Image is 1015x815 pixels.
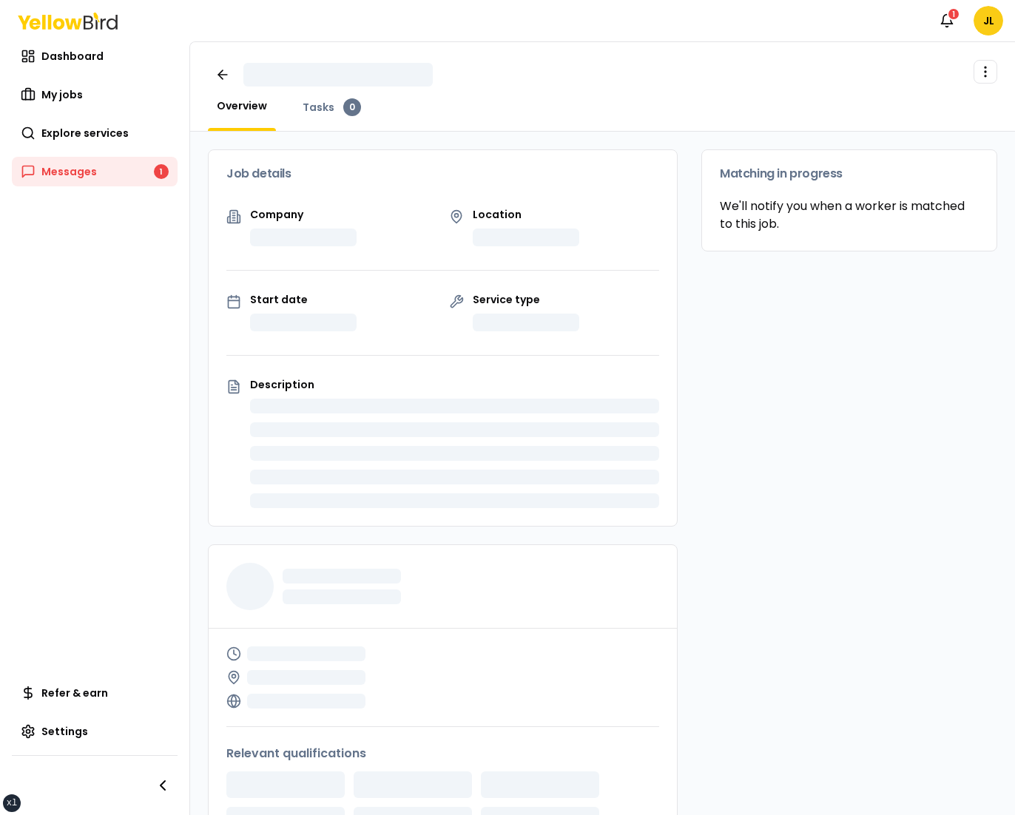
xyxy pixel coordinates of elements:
[250,379,659,390] p: Description
[932,6,962,35] button: 1
[217,98,267,113] span: Overview
[226,168,659,180] h3: Job details
[41,87,83,102] span: My jobs
[7,797,17,809] div: xl
[250,294,357,305] p: Start date
[303,100,334,115] span: Tasks
[473,294,579,305] p: Service type
[41,164,97,179] span: Messages
[12,157,178,186] a: Messages1
[41,724,88,739] span: Settings
[720,168,979,180] h3: Matching in progress
[154,164,169,179] div: 1
[947,7,960,21] div: 1
[720,197,979,233] p: We'll notify you when a worker is matched to this job.
[343,98,361,116] div: 0
[974,6,1003,35] span: JL
[208,98,276,113] a: Overview
[12,717,178,746] a: Settings
[12,678,178,708] a: Refer & earn
[12,80,178,109] a: My jobs
[12,118,178,148] a: Explore services
[250,209,357,220] p: Company
[294,98,370,116] a: Tasks0
[41,49,104,64] span: Dashboard
[41,686,108,700] span: Refer & earn
[226,745,659,762] h4: Relevant qualifications
[473,209,579,220] p: Location
[12,41,178,71] a: Dashboard
[41,126,129,141] span: Explore services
